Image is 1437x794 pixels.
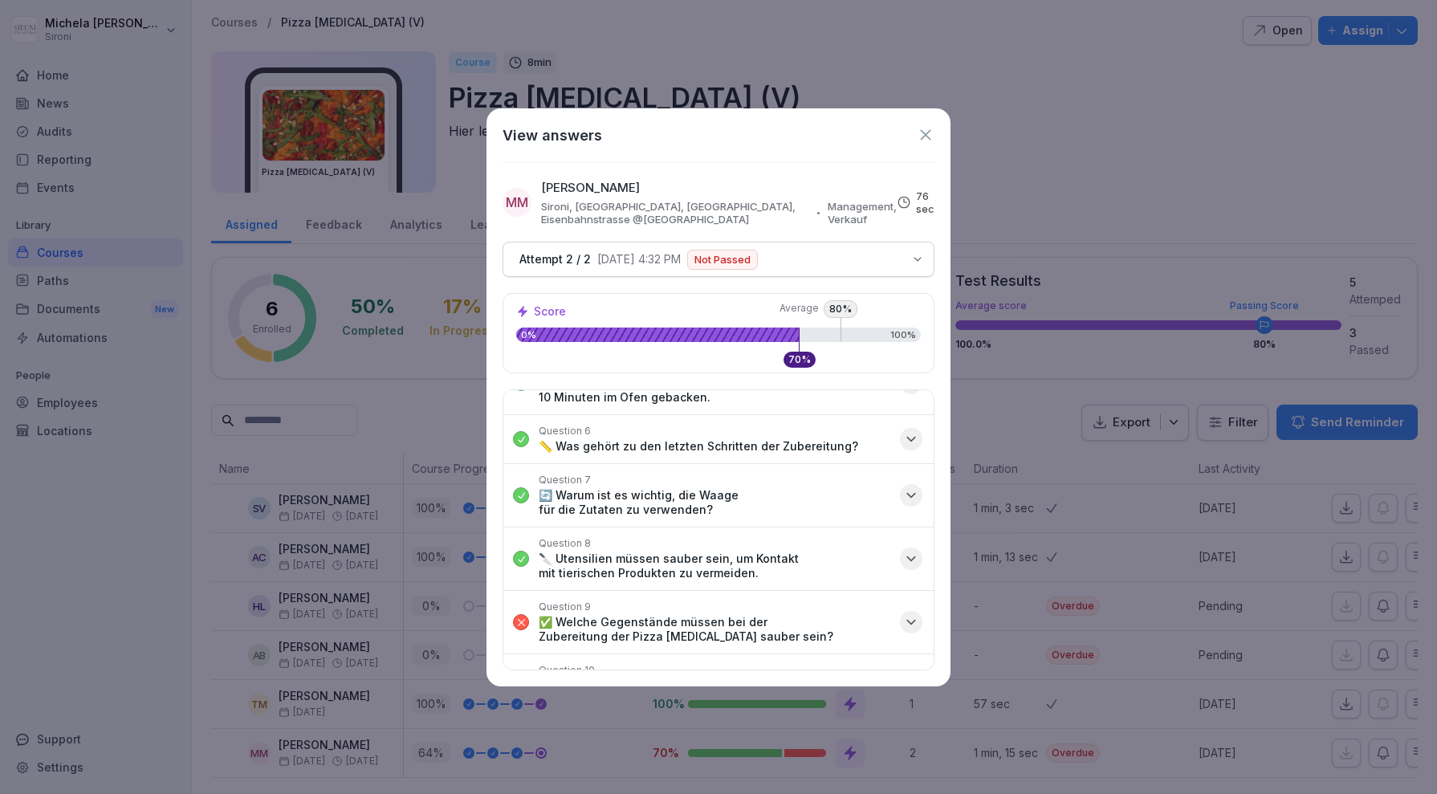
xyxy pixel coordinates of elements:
[539,474,591,487] p: Question 7
[539,376,890,405] p: 🕒 Die Pizza [MEDICAL_DATA] wird 10 Minuten im Ofen gebacken.
[503,415,934,463] button: Question 6📏 Was gehört zu den letzten Schritten der Zubereitung?
[503,464,934,527] button: Question 7🔄 Warum ist es wichtig, die Waage für die Zutaten zu verwenden?
[539,664,595,677] p: Question 10
[503,654,934,717] button: Question 10🥗 Wie viel Rucola wird für die Pizza [MEDICAL_DATA] verwendet?
[828,200,897,226] p: Management, Verkauf
[503,188,531,217] div: MM
[503,527,934,590] button: Question 8🔪 Utensilien müssen sauber sein, um Kontakt mit tierischen Produkten zu vermeiden.
[503,591,934,654] button: Question 9✅ Welche Gegenstände müssen bei der Zubereitung der Pizza [MEDICAL_DATA] sauber sein?
[890,331,916,340] p: 100%
[824,300,857,318] p: 80 %
[539,615,890,644] p: ✅ Welche Gegenstände müssen bei der Zubereitung der Pizza [MEDICAL_DATA] sauber sein?
[516,331,800,340] p: 0%
[534,306,566,317] p: Score
[539,488,890,517] p: 🔄 Warum ist es wichtig, die Waage für die Zutaten zu verwenden?
[541,200,809,226] p: Sironi, [GEOGRAPHIC_DATA], [GEOGRAPHIC_DATA], Eisenbahnstrasse @[GEOGRAPHIC_DATA]
[539,537,591,550] p: Question 8
[541,179,640,197] p: [PERSON_NAME]
[539,439,858,454] p: 📏 Was gehört zu den letzten Schritten der Zubereitung?
[519,252,591,267] p: Attempt 2 / 2
[539,552,890,580] p: 🔪 Utensilien müssen sauber sein, um Kontakt mit tierischen Produkten zu vermeiden.
[694,254,751,265] p: Not Passed
[539,601,591,613] p: Question 9
[788,355,811,364] p: 70 %
[723,302,819,315] span: Average
[916,189,934,215] p: 76 sec
[539,425,591,438] p: Question 6
[597,253,681,266] p: [DATE] 4:32 PM
[503,124,602,146] h1: View answers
